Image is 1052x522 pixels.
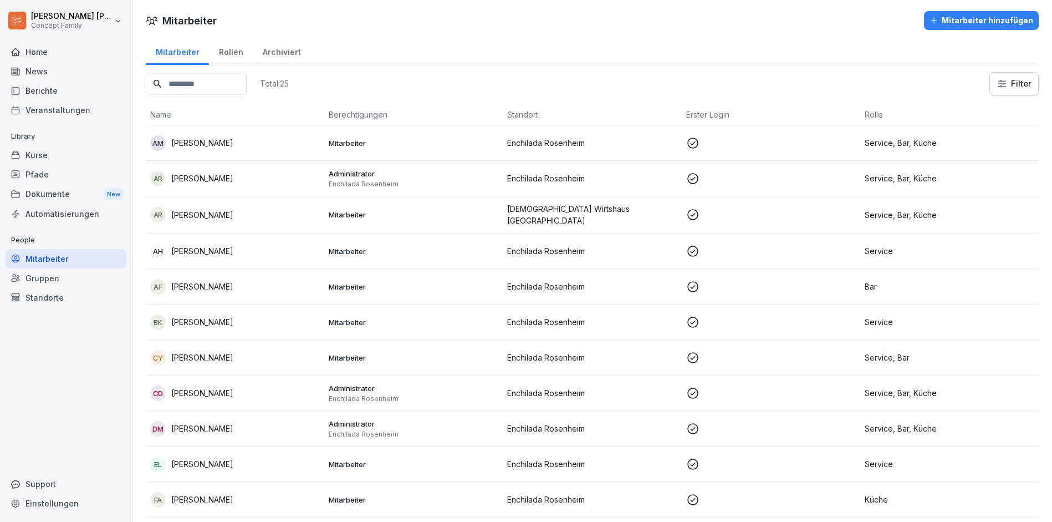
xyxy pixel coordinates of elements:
[507,137,677,149] p: Enchilada Rosenheim
[865,281,1034,292] p: Bar
[865,209,1034,221] p: Service, Bar, Küche
[865,245,1034,257] p: Service
[329,169,498,179] p: Administrator
[171,281,233,292] p: [PERSON_NAME]
[209,37,253,65] a: Rollen
[150,457,166,472] div: EL
[150,421,166,437] div: DM
[990,73,1038,95] button: Filter
[860,104,1039,125] th: Rolle
[6,249,126,268] a: Mitarbeiter
[6,268,126,288] a: Gruppen
[329,394,498,403] p: Enchilada Rosenheim
[329,430,498,439] p: Enchilada Rosenheim
[6,81,126,100] a: Berichte
[6,184,126,205] div: Dokumente
[171,423,233,434] p: [PERSON_NAME]
[146,104,324,125] th: Name
[260,78,289,89] p: Total: 25
[146,37,209,65] a: Mitarbeiter
[507,245,677,257] p: Enchilada Rosenheim
[171,387,233,399] p: [PERSON_NAME]
[507,352,677,363] p: Enchilada Rosenheim
[682,104,860,125] th: Erster Login
[6,474,126,494] div: Support
[329,210,498,220] p: Mitarbeiter
[6,42,126,62] a: Home
[503,104,681,125] th: Standort
[171,245,233,257] p: [PERSON_NAME]
[171,316,233,328] p: [PERSON_NAME]
[329,459,498,469] p: Mitarbeiter
[865,423,1034,434] p: Service, Bar, Küche
[150,492,166,508] div: FA
[930,14,1033,27] div: Mitarbeiter hinzufügen
[253,37,310,65] a: Archiviert
[507,387,677,399] p: Enchilada Rosenheim
[6,288,126,307] a: Standorte
[865,173,1034,184] p: Service, Bar, Küche
[171,352,233,363] p: [PERSON_NAME]
[329,419,498,429] p: Administrator
[31,12,112,21] p: [PERSON_NAME] [PERSON_NAME]
[150,207,166,222] div: AR
[329,246,498,256] p: Mitarbeiter
[865,137,1034,149] p: Service, Bar, Küche
[865,494,1034,505] p: Küche
[507,203,677,226] p: [DEMOGRAPHIC_DATA] Wirtshaus [GEOGRAPHIC_DATA]
[507,281,677,292] p: Enchilada Rosenheim
[150,171,166,186] div: AR
[507,423,677,434] p: Enchilada Rosenheim
[6,494,126,513] a: Einstellungen
[150,135,166,151] div: am
[507,494,677,505] p: Enchilada Rosenheim
[171,137,233,149] p: [PERSON_NAME]
[324,104,503,125] th: Berechtigungen
[507,173,677,184] p: Enchilada Rosenheim
[329,383,498,393] p: Administrator
[6,128,126,145] p: Library
[507,458,677,470] p: Enchilada Rosenheim
[150,350,166,366] div: CY
[6,184,126,205] a: DokumenteNew
[329,353,498,363] p: Mitarbeiter
[507,316,677,328] p: Enchilada Rosenheim
[329,282,498,292] p: Mitarbeiter
[171,494,233,505] p: [PERSON_NAME]
[865,316,1034,328] p: Service
[865,352,1034,363] p: Service, Bar
[104,188,123,201] div: New
[865,458,1034,470] p: Service
[329,495,498,505] p: Mitarbeiter
[6,100,126,120] a: Veranstaltungen
[329,317,498,327] p: Mitarbeiter
[6,231,126,249] p: People
[6,165,126,184] a: Pfade
[150,386,166,401] div: CD
[329,138,498,148] p: Mitarbeiter
[6,145,126,165] a: Kurse
[6,62,126,81] a: News
[865,387,1034,399] p: Service, Bar, Küche
[150,279,166,295] div: AF
[150,315,166,330] div: BK
[171,173,233,184] p: [PERSON_NAME]
[6,204,126,224] a: Automatisierungen
[150,244,166,259] div: AH
[31,22,112,29] p: Concept Family
[171,458,233,470] p: [PERSON_NAME]
[997,78,1031,89] div: Filter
